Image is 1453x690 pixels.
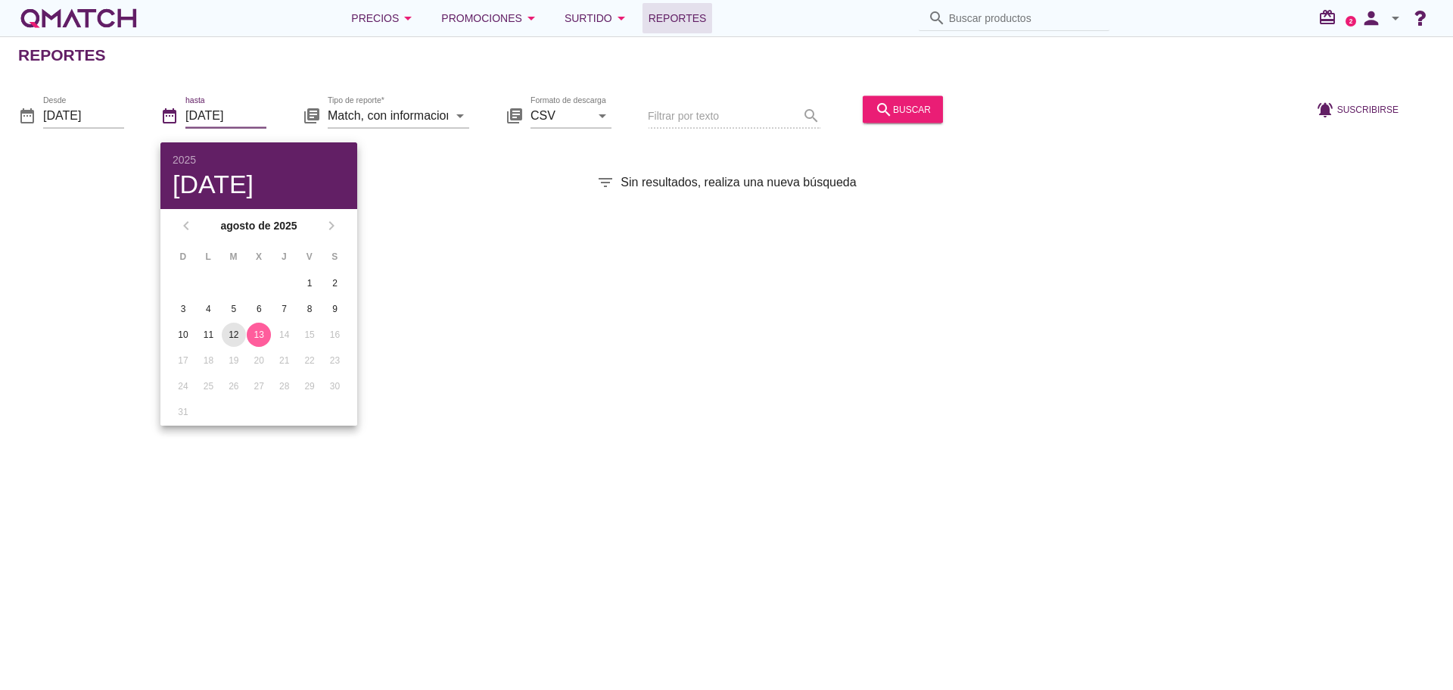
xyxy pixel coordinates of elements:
button: 6 [247,297,271,321]
span: Sin resultados, realiza una nueva búsqueda [621,173,856,192]
a: 2 [1346,16,1356,27]
div: Surtido [565,9,630,27]
strong: agosto de 2025 [200,218,318,234]
span: Suscribirse [1337,102,1399,116]
th: D [171,244,194,270]
i: library_books [303,106,321,124]
h2: Reportes [18,43,106,67]
th: J [272,244,296,270]
div: 10 [171,328,195,342]
button: buscar [863,95,943,123]
button: 7 [272,297,297,321]
input: Buscar productos [949,6,1100,30]
button: 4 [196,297,220,321]
div: 2025 [173,155,345,165]
div: buscar [875,100,931,118]
div: 1 [297,276,322,290]
button: 13 [247,323,271,347]
input: Formato de descarga [530,103,590,127]
button: Promociones [429,3,552,33]
input: Desde [43,103,124,127]
th: V [297,244,321,270]
i: search [875,100,893,118]
div: Precios [351,9,417,27]
th: S [323,244,347,270]
i: arrow_drop_down [1386,9,1405,27]
div: 4 [196,302,220,316]
div: 7 [272,302,297,316]
i: redeem [1318,8,1343,27]
input: hasta [185,103,266,127]
i: arrow_drop_down [612,9,630,27]
div: [DATE] [173,171,345,197]
button: 8 [297,297,322,321]
button: 5 [222,297,246,321]
div: Promociones [441,9,540,27]
i: arrow_drop_down [451,106,469,124]
button: 2 [323,271,347,295]
i: date_range [18,106,36,124]
i: arrow_drop_down [522,9,540,27]
i: search [928,9,946,27]
i: arrow_drop_down [593,106,611,124]
button: Suscribirse [1304,95,1411,123]
text: 2 [1349,17,1353,24]
i: person [1356,8,1386,29]
button: Precios [339,3,429,33]
button: 9 [323,297,347,321]
input: Tipo de reporte* [328,103,448,127]
i: library_books [506,106,524,124]
div: 9 [323,302,347,316]
th: X [247,244,270,270]
a: white-qmatch-logo [18,3,139,33]
button: 11 [196,323,220,347]
span: Reportes [649,9,707,27]
button: Surtido [552,3,642,33]
button: 10 [171,323,195,347]
div: 3 [171,302,195,316]
i: filter_list [596,173,614,192]
i: notifications_active [1316,100,1337,118]
button: 1 [297,271,322,295]
div: 12 [222,328,246,342]
th: L [196,244,219,270]
a: Reportes [642,3,713,33]
th: M [222,244,245,270]
button: 3 [171,297,195,321]
i: arrow_drop_down [399,9,417,27]
i: date_range [160,106,179,124]
div: 13 [247,328,271,342]
div: 5 [222,302,246,316]
div: 6 [247,302,271,316]
div: 2 [323,276,347,290]
button: 12 [222,323,246,347]
div: 11 [196,328,220,342]
div: 8 [297,302,322,316]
